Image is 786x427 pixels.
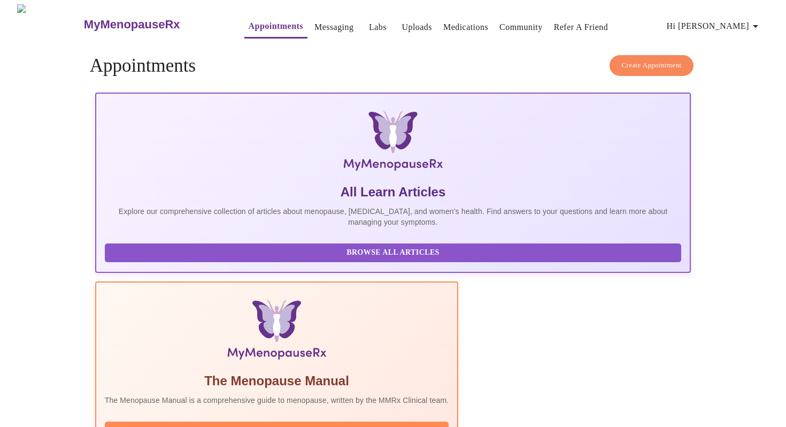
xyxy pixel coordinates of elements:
[105,395,449,406] p: The Menopause Manual is a comprehensive guide to menopause, written by the MMRx Clinical team.
[443,20,488,35] a: Medications
[105,247,684,256] a: Browse All Articles
[82,6,222,43] a: MyMenopauseRx
[499,20,543,35] a: Community
[105,184,682,201] h5: All Learn Articles
[397,17,436,38] button: Uploads
[17,4,82,44] img: MyMenopauseRx Logo
[244,16,307,39] button: Appointments
[105,372,449,390] h5: The Menopause Manual
[159,300,394,364] img: Menopause Manual
[439,17,492,38] button: Medications
[310,17,358,38] button: Messaging
[550,17,613,38] button: Refer a Friend
[84,18,180,32] h3: MyMenopauseRx
[495,17,547,38] button: Community
[667,19,762,34] span: Hi [PERSON_NAME]
[194,111,592,175] img: MyMenopauseRx Logo
[314,20,353,35] a: Messaging
[610,55,694,76] button: Create Appointment
[662,16,766,37] button: Hi [PERSON_NAME]
[105,206,682,227] p: Explore our comprehensive collection of articles about menopause, [MEDICAL_DATA], and women's hea...
[360,17,395,38] button: Labs
[115,246,671,260] span: Browse All Articles
[402,20,432,35] a: Uploads
[90,55,697,77] h4: Appointments
[554,20,608,35] a: Refer a Friend
[105,243,682,262] button: Browse All Articles
[249,19,303,34] a: Appointments
[369,20,387,35] a: Labs
[622,59,682,72] span: Create Appointment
